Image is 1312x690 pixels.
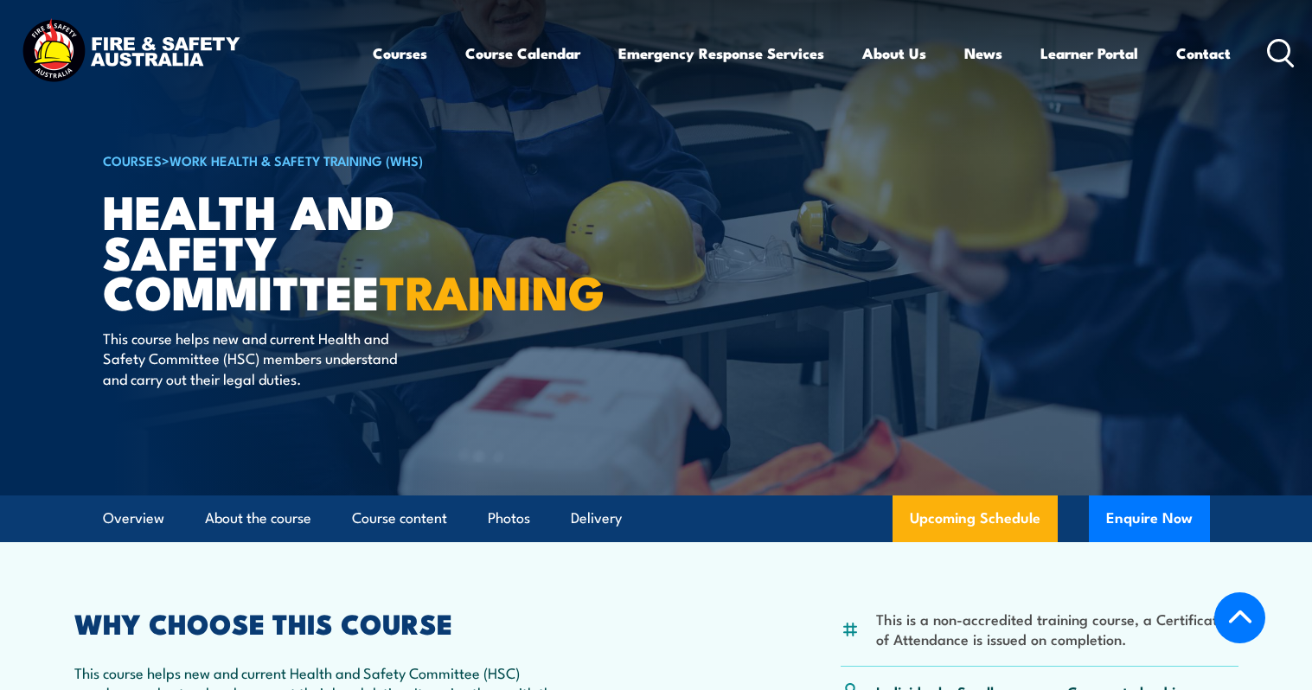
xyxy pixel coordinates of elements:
a: Contact [1176,30,1231,76]
a: Course Calendar [465,30,580,76]
h1: Health and Safety Committee [103,190,530,311]
a: About the course [205,495,311,541]
a: Emergency Response Services [618,30,824,76]
a: COURSES [103,150,162,169]
a: Delivery [571,495,622,541]
a: Courses [373,30,427,76]
a: Learner Portal [1040,30,1138,76]
p: This course helps new and current Health and Safety Committee (HSC) members understand and carry ... [103,328,419,388]
a: Course content [352,495,447,541]
li: This is a non-accredited training course, a Certificate of Attendance is issued on completion. [876,609,1238,649]
h2: WHY CHOOSE THIS COURSE [74,610,579,635]
a: News [964,30,1002,76]
a: Work Health & Safety Training (WHS) [170,150,423,169]
button: Enquire Now [1089,495,1210,542]
a: Overview [103,495,164,541]
a: Upcoming Schedule [893,495,1058,542]
a: About Us [862,30,926,76]
a: Photos [488,495,530,541]
strong: TRAINING [380,254,605,326]
h6: > [103,150,530,170]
